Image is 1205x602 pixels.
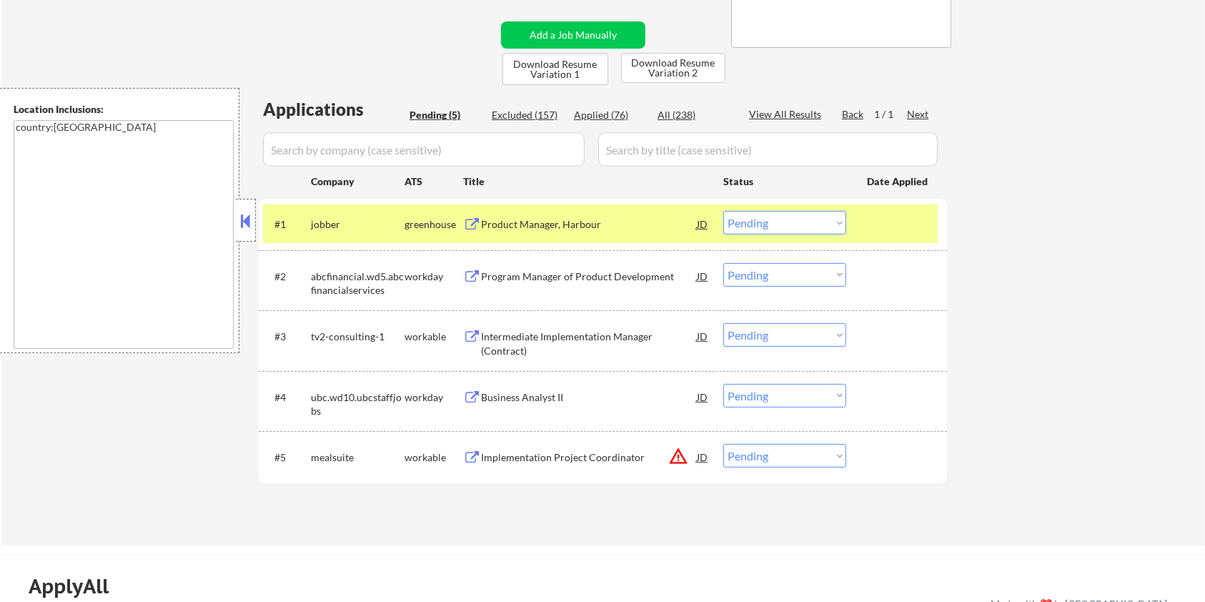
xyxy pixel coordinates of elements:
div: 1 / 1 [874,107,907,122]
div: Date Applied [867,174,930,189]
div: workday [405,270,463,284]
input: Search by title (case sensitive) [598,132,938,167]
div: #1 [274,217,299,232]
div: #2 [274,270,299,284]
div: #4 [274,390,299,405]
div: Intermediate Implementation Manager (Contract) [481,330,697,357]
div: workday [405,390,463,405]
div: Product Manager, Harbour [481,217,697,232]
div: JD [695,323,710,349]
div: abcfinancial.wd5.abcfinancialservices [311,270,405,297]
div: ubc.wd10.ubcstaffjobs [311,390,405,418]
div: greenhouse [405,217,463,232]
div: Program Manager of Product Development [481,270,697,284]
div: Implementation Project Coordinator [481,450,697,465]
div: Applied (76) [574,108,645,122]
div: Company [311,174,405,189]
div: JD [695,384,710,410]
div: Location Inclusions: [14,102,234,117]
input: Search by company (case sensitive) [263,132,585,167]
div: JD [695,211,710,237]
div: Pending (5) [410,108,481,122]
div: jobber [311,217,405,232]
div: View All Results [749,107,825,122]
div: #5 [274,450,299,465]
div: Status [723,168,846,194]
div: Back [842,107,865,122]
div: workable [405,450,463,465]
button: warning_amber [668,446,688,466]
div: Business Analyst II [481,390,697,405]
div: mealsuite [311,450,405,465]
div: tv2-consulting-1 [311,330,405,344]
div: #3 [274,330,299,344]
div: ApplyAll [29,574,125,598]
div: JD [695,444,710,470]
div: Excluded (157) [492,108,563,122]
div: JD [695,263,710,289]
button: Download Resume Variation 1 [502,53,608,85]
div: Applications [263,101,405,118]
button: Download Resume Variation 2 [621,53,725,83]
div: Title [463,174,710,189]
div: All (238) [658,108,729,122]
div: ATS [405,174,463,189]
div: workable [405,330,463,344]
div: Next [907,107,930,122]
button: Add a Job Manually [501,21,645,49]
